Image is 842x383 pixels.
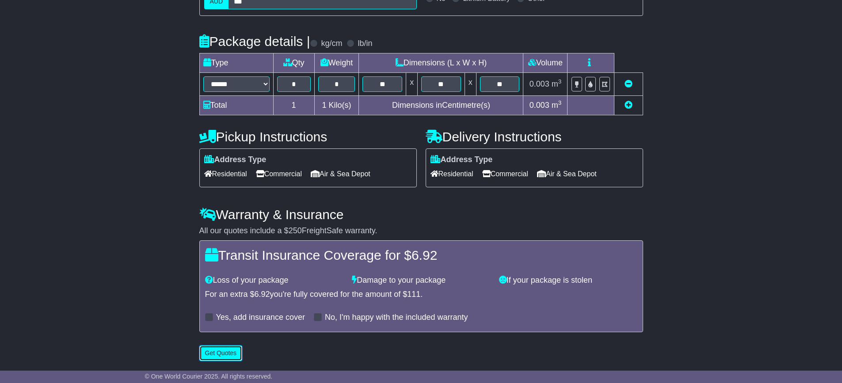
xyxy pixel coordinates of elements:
label: Yes, add insurance cover [216,313,305,322]
sup: 3 [558,99,562,106]
td: 1 [273,96,314,115]
h4: Package details | [199,34,310,49]
span: Commercial [256,167,302,181]
span: Commercial [482,167,528,181]
td: Kilo(s) [314,96,359,115]
div: For an extra $ you're fully covered for the amount of $ . [205,290,637,300]
div: All our quotes include a $ FreightSafe warranty. [199,226,643,236]
span: 0.003 [530,101,549,110]
td: Type [199,53,273,73]
span: 6.92 [255,290,270,299]
h4: Delivery Instructions [426,129,643,144]
span: 1 [322,101,326,110]
td: Volume [523,53,568,73]
h4: Warranty & Insurance [199,207,643,222]
span: Air & Sea Depot [311,167,370,181]
button: Get Quotes [199,345,243,361]
td: Total [199,96,273,115]
td: Dimensions (L x W x H) [359,53,523,73]
span: Air & Sea Depot [537,167,597,181]
label: lb/in [358,39,372,49]
label: Address Type [431,155,493,165]
span: 0.003 [530,80,549,88]
td: Weight [314,53,359,73]
span: 111 [407,290,420,299]
span: Residential [204,167,247,181]
sup: 3 [558,78,562,85]
td: x [406,73,418,96]
span: © One World Courier 2025. All rights reserved. [145,373,273,380]
span: 250 [289,226,302,235]
a: Remove this item [625,80,632,88]
h4: Pickup Instructions [199,129,417,144]
td: x [465,73,476,96]
label: kg/cm [321,39,342,49]
td: Dimensions in Centimetre(s) [359,96,523,115]
label: Address Type [204,155,267,165]
td: Qty [273,53,314,73]
span: 6.92 [411,248,437,262]
a: Add new item [625,101,632,110]
span: m [552,101,562,110]
span: m [552,80,562,88]
div: If your package is stolen [495,276,642,285]
div: Damage to your package [347,276,495,285]
h4: Transit Insurance Coverage for $ [205,248,637,262]
label: No, I'm happy with the included warranty [325,313,468,322]
span: Residential [431,167,473,181]
div: Loss of your package [201,276,348,285]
